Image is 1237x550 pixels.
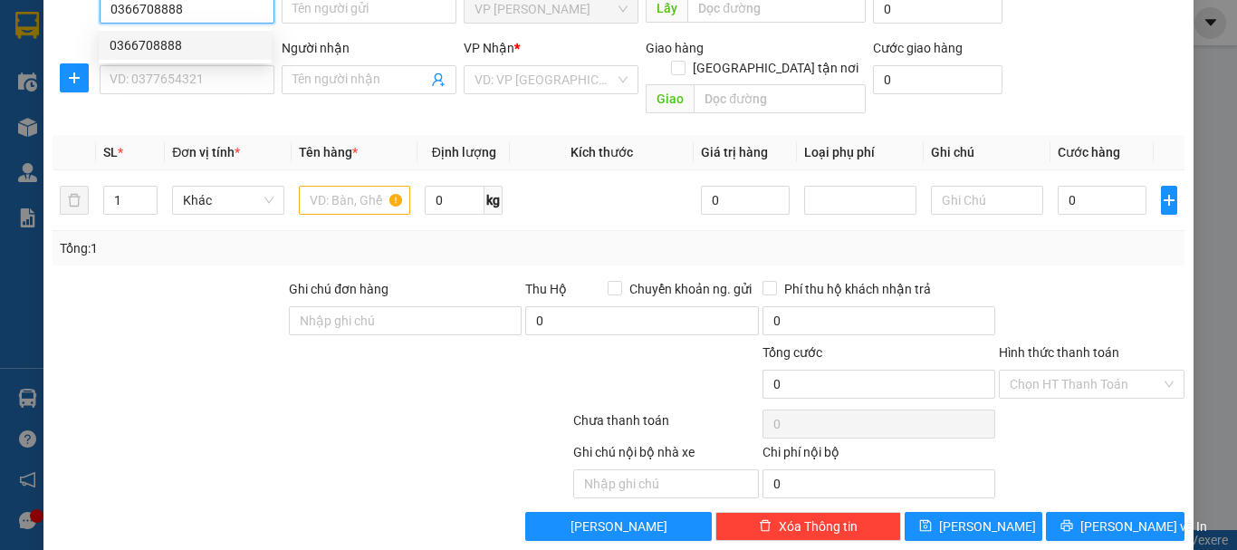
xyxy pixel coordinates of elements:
[110,35,261,55] div: 0366708888
[103,145,118,159] span: SL
[873,41,963,55] label: Cước giao hàng
[701,186,790,215] input: 0
[905,512,1043,541] button: save[PERSON_NAME]
[931,186,1043,215] input: Ghi Chú
[299,186,411,215] input: VD: Bàn, Ghế
[61,71,88,85] span: plus
[777,279,938,299] span: Phí thu hộ khách nhận trả
[715,512,901,541] button: deleteXóa Thông tin
[762,442,995,469] div: Chi phí nội bộ
[999,345,1119,360] label: Hình thức thanh toán
[432,145,496,159] span: Định lượng
[1060,519,1073,534] span: printer
[525,282,567,296] span: Thu Hộ
[60,186,89,215] button: delete
[289,282,388,296] label: Ghi chú đơn hàng
[873,65,1002,94] input: Cước giao hàng
[1046,512,1184,541] button: printer[PERSON_NAME] và In
[797,135,924,170] th: Loại phụ phí
[282,38,456,58] div: Người nhận
[686,58,866,78] span: [GEOGRAPHIC_DATA] tận nơi
[1161,186,1177,215] button: plus
[183,187,273,214] span: Khác
[573,442,759,469] div: Ghi chú nội bộ nhà xe
[694,84,866,113] input: Dọc đường
[289,306,522,335] input: Ghi chú đơn hàng
[701,145,768,159] span: Giá trị hàng
[646,84,694,113] span: Giao
[299,145,358,159] span: Tên hàng
[484,186,503,215] span: kg
[924,135,1050,170] th: Ghi chú
[779,516,858,536] span: Xóa Thông tin
[1058,145,1120,159] span: Cước hàng
[1162,193,1176,207] span: plus
[573,469,759,498] input: Nhập ghi chú
[525,512,711,541] button: [PERSON_NAME]
[431,72,446,87] span: user-add
[60,238,479,258] div: Tổng: 1
[919,519,932,534] span: save
[571,410,761,442] div: Chưa thanh toán
[571,145,633,159] span: Kích thước
[759,519,772,534] span: delete
[172,145,240,159] span: Đơn vị tính
[646,41,704,55] span: Giao hàng
[762,345,822,360] span: Tổng cước
[622,279,759,299] span: Chuyển khoản ng. gửi
[464,41,514,55] span: VP Nhận
[939,516,1036,536] span: [PERSON_NAME]
[1080,516,1207,536] span: [PERSON_NAME] và In
[571,516,667,536] span: [PERSON_NAME]
[60,63,89,92] button: plus
[99,31,272,60] div: 0366708888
